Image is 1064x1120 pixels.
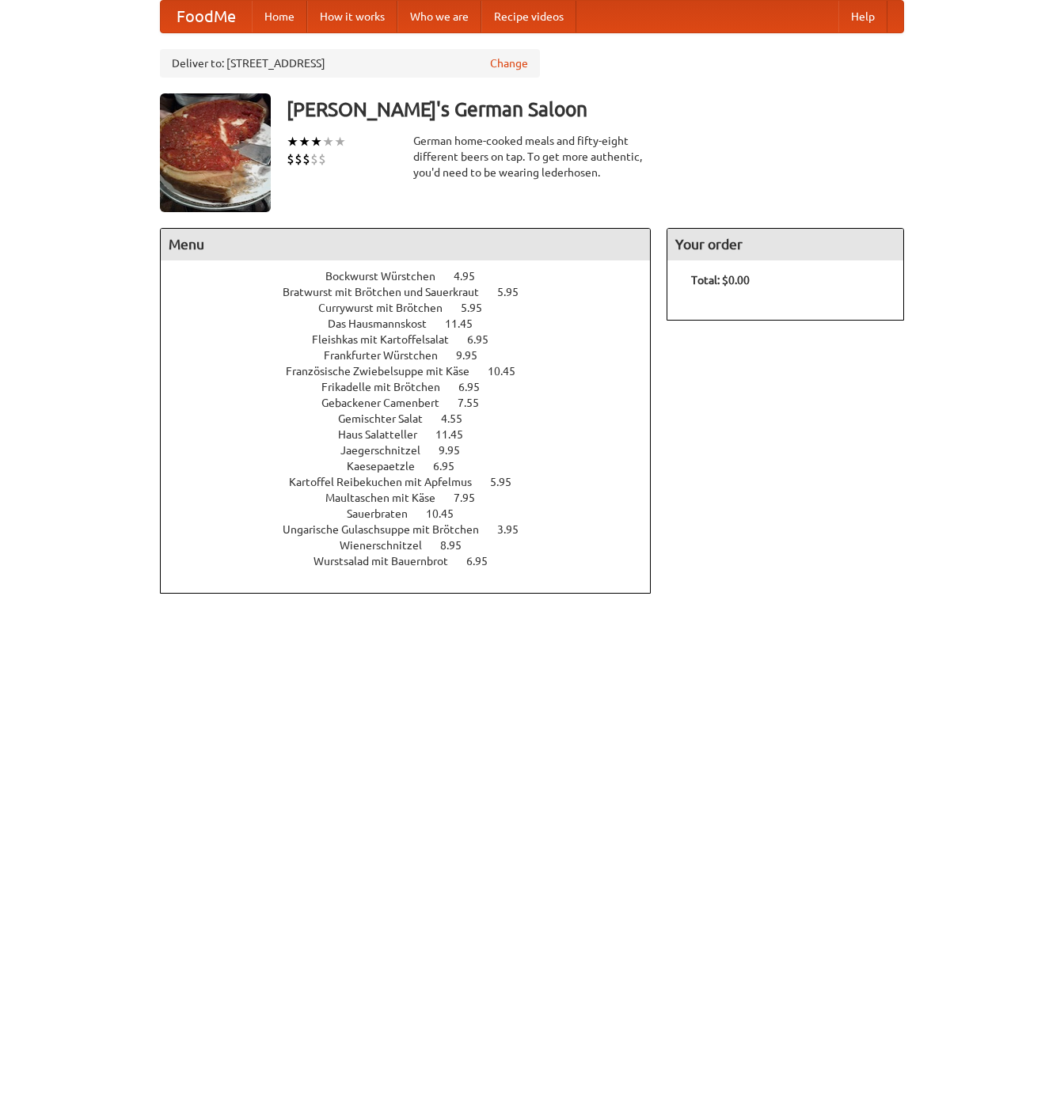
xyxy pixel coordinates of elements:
li: ★ [298,133,310,150]
span: Ungarische Gulaschsuppe mit Brötchen [283,523,495,536]
span: Jaegerschnitzel [340,444,436,457]
span: 6.95 [433,460,470,473]
a: Maultaschen mit Käse 7.95 [325,492,504,504]
a: Change [490,55,528,71]
li: $ [294,150,302,168]
a: Französische Zwiebelsuppe mit Käse 10.45 [286,365,545,378]
span: 10.45 [488,365,531,378]
span: Das Hausmannskost [328,317,443,330]
a: Sauerbraten 10.45 [347,507,483,520]
img: angular.jpg [160,93,271,212]
li: ★ [334,133,346,150]
span: 5.95 [461,302,498,314]
span: Gemischter Salat [338,412,439,425]
a: Kaesepaetzle 6.95 [347,460,484,473]
span: 9.95 [456,349,493,362]
h3: [PERSON_NAME]'s German Saloon [287,93,904,125]
span: Currywurst mit Brötchen [318,302,458,314]
b: Total: $0.00 [691,274,750,287]
li: $ [318,150,326,168]
a: Frankfurter Würstchen 9.95 [324,349,507,362]
span: 11.45 [435,428,479,441]
a: FoodMe [161,1,252,32]
span: 7.95 [454,492,491,504]
h4: Menu [161,229,650,260]
span: 7.55 [458,397,495,409]
a: Wienerschnitzel 8.95 [340,539,491,552]
div: German home-cooked meals and fifty-eight different beers on tap. To get more authentic, you'd nee... [413,133,651,180]
span: 11.45 [445,317,488,330]
a: Ungarische Gulaschsuppe mit Brötchen 3.95 [283,523,548,536]
a: Jaegerschnitzel 9.95 [340,444,489,457]
span: Maultaschen mit Käse [325,492,451,504]
a: Who we are [397,1,481,32]
span: 6.95 [466,555,503,568]
a: Das Hausmannskost 11.45 [328,317,502,330]
a: Fleishkas mit Kartoffelsalat 6.95 [312,333,518,346]
a: Recipe videos [481,1,576,32]
span: Kaesepaetzle [347,460,431,473]
li: $ [310,150,318,168]
span: Sauerbraten [347,507,424,520]
span: Bratwurst mit Brötchen und Sauerkraut [283,286,495,298]
a: Frikadelle mit Brötchen 6.95 [321,381,509,393]
span: Gebackener Camenbert [321,397,455,409]
h4: Your order [667,229,903,260]
span: 5.95 [497,286,534,298]
a: Haus Salatteller 11.45 [338,428,492,441]
span: 6.95 [458,381,496,393]
a: Help [838,1,887,32]
span: Kartoffel Reibekuchen mit Apfelmus [289,476,488,488]
span: Wienerschnitzel [340,539,438,552]
a: Wurstsalad mit Bauernbrot 6.95 [313,555,517,568]
span: 10.45 [426,507,469,520]
a: Kartoffel Reibekuchen mit Apfelmus 5.95 [289,476,541,488]
span: 4.95 [454,270,491,283]
a: Bockwurst Würstchen 4.95 [325,270,504,283]
a: Currywurst mit Brötchen 5.95 [318,302,511,314]
li: ★ [322,133,334,150]
span: Frankfurter Würstchen [324,349,454,362]
span: 6.95 [467,333,504,346]
li: $ [287,150,294,168]
li: $ [302,150,310,168]
span: 9.95 [439,444,476,457]
span: 5.95 [490,476,527,488]
span: 3.95 [497,523,534,536]
span: Haus Salatteller [338,428,433,441]
span: 4.55 [441,412,478,425]
a: Gebackener Camenbert 7.55 [321,397,508,409]
a: Home [252,1,307,32]
a: How it works [307,1,397,32]
span: Frikadelle mit Brötchen [321,381,456,393]
span: 8.95 [440,539,477,552]
a: Gemischter Salat 4.55 [338,412,492,425]
span: Französische Zwiebelsuppe mit Käse [286,365,485,378]
div: Deliver to: [STREET_ADDRESS] [160,49,540,78]
li: ★ [310,133,322,150]
span: Fleishkas mit Kartoffelsalat [312,333,465,346]
span: Bockwurst Würstchen [325,270,451,283]
li: ★ [287,133,298,150]
span: Wurstsalad mit Bauernbrot [313,555,464,568]
a: Bratwurst mit Brötchen und Sauerkraut 5.95 [283,286,548,298]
